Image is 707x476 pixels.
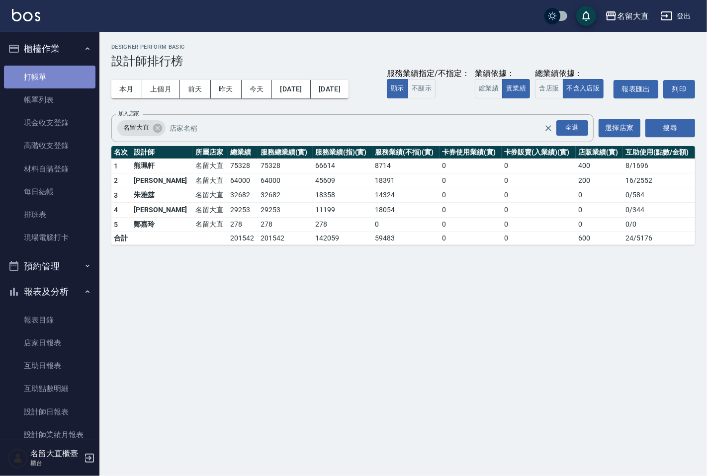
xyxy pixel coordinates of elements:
[131,173,193,188] td: [PERSON_NAME]
[440,217,502,232] td: 0
[242,80,272,98] button: 今天
[502,188,576,203] td: 0
[193,188,228,203] td: 名留大直
[4,423,95,446] a: 設計師業績月報表
[12,9,40,21] img: Logo
[313,146,372,159] th: 服務業績(指)(實)
[228,188,258,203] td: 32682
[228,173,258,188] td: 64000
[167,119,561,137] input: 店家名稱
[502,146,576,159] th: 卡券販賣(入業績)(實)
[114,206,118,214] span: 4
[117,123,155,133] span: 名留大直
[556,120,588,136] div: 全選
[4,111,95,134] a: 現金收支登錄
[617,10,649,22] div: 名留大直
[4,36,95,62] button: 櫃檯作業
[475,79,503,98] button: 虛業績
[502,159,576,173] td: 0
[4,377,95,400] a: 互助點數明細
[114,221,118,229] span: 5
[111,54,695,68] h3: 設計師排行榜
[4,331,95,354] a: 店家日報表
[623,173,695,188] td: 16 / 2552
[114,176,118,184] span: 2
[193,217,228,232] td: 名留大直
[228,217,258,232] td: 278
[372,159,440,173] td: 8714
[372,232,440,245] td: 59483
[211,80,242,98] button: 昨天
[114,162,118,170] span: 1
[599,119,641,137] button: 選擇店家
[502,173,576,188] td: 0
[502,217,576,232] td: 0
[4,66,95,88] a: 打帳單
[502,203,576,218] td: 0
[193,173,228,188] td: 名留大直
[131,146,193,159] th: 設計師
[111,146,695,245] table: a dense table
[258,173,313,188] td: 64000
[30,459,81,468] p: 櫃台
[614,80,658,98] a: 報表匯出
[258,203,313,218] td: 29253
[258,232,313,245] td: 201542
[623,203,695,218] td: 0 / 344
[313,159,372,173] td: 66614
[111,232,131,245] td: 合計
[440,146,502,159] th: 卡券使用業績(實)
[372,146,440,159] th: 服務業績(不指)(實)
[258,217,313,232] td: 278
[576,146,623,159] th: 店販業績(實)
[440,203,502,218] td: 0
[576,159,623,173] td: 400
[131,217,193,232] td: 鄭嘉玲
[563,79,604,98] button: 不含入店販
[313,232,372,245] td: 142059
[440,232,502,245] td: 0
[4,158,95,180] a: 材料自購登錄
[502,79,530,98] button: 實業績
[657,7,695,25] button: 登出
[4,354,95,377] a: 互助日報表
[440,159,502,173] td: 0
[4,253,95,279] button: 預約管理
[114,191,118,199] span: 3
[228,203,258,218] td: 29253
[4,134,95,157] a: 高階收支登錄
[8,448,28,468] img: Person
[372,203,440,218] td: 18054
[313,173,372,188] td: 45609
[131,159,193,173] td: 熊珮軒
[623,217,695,232] td: 0 / 0
[408,79,436,98] button: 不顯示
[272,80,310,98] button: [DATE]
[258,188,313,203] td: 32682
[663,80,695,98] button: 列印
[4,88,95,111] a: 帳單列表
[193,159,228,173] td: 名留大直
[131,188,193,203] td: 朱雅莛
[623,232,695,245] td: 24 / 5176
[535,69,609,79] div: 總業績依據：
[193,203,228,218] td: 名留大直
[440,173,502,188] td: 0
[387,69,470,79] div: 服務業績指定/不指定：
[502,232,576,245] td: 0
[142,80,180,98] button: 上個月
[4,226,95,249] a: 現場電腦打卡
[111,44,695,50] h2: Designer Perform Basic
[131,203,193,218] td: [PERSON_NAME]
[313,188,372,203] td: 18358
[645,119,695,137] button: 搜尋
[623,146,695,159] th: 互助使用(點數/金額)
[623,159,695,173] td: 8 / 1696
[111,80,142,98] button: 本月
[193,146,228,159] th: 所屬店家
[576,173,623,188] td: 200
[180,80,211,98] button: 前天
[228,232,258,245] td: 201542
[258,146,313,159] th: 服務總業績(實)
[475,69,530,79] div: 業績依據：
